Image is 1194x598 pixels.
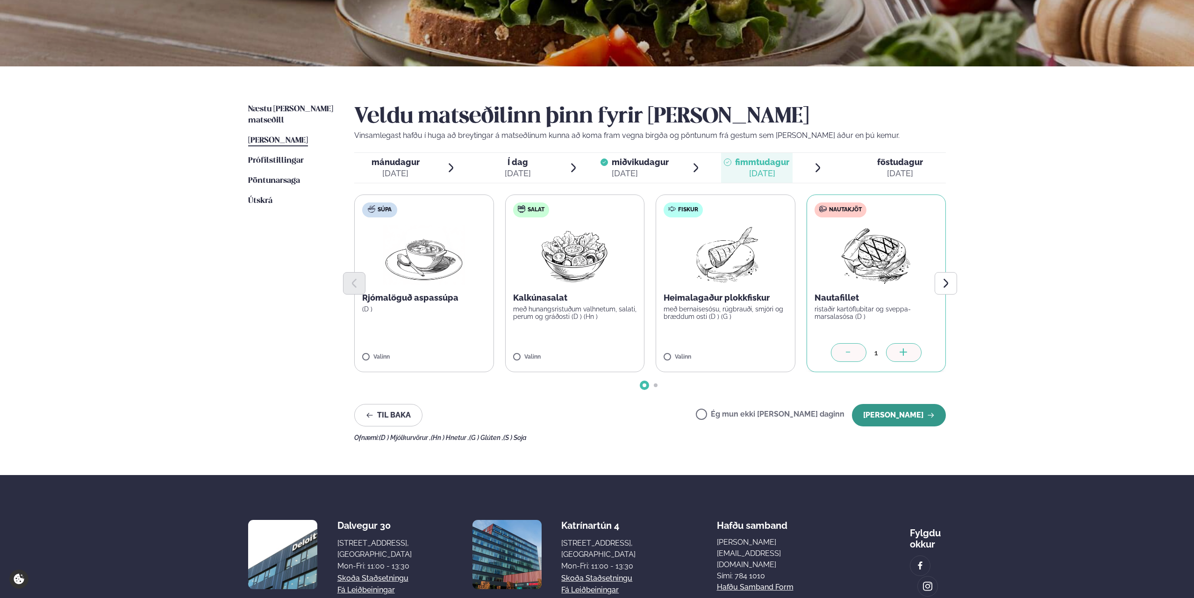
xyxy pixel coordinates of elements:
[379,434,431,441] span: (D ) Mjólkurvörur ,
[368,205,375,213] img: soup.svg
[877,168,923,179] div: [DATE]
[337,520,412,531] div: Dalvegur 30
[918,576,937,596] a: image alt
[354,130,946,141] p: Vinsamlegast hafðu í huga að breytingar á matseðlinum kunna að koma fram vegna birgða og pöntunum...
[337,561,412,572] div: Mon-Fri: 11:00 - 13:30
[877,157,923,167] span: föstudagur
[248,137,308,144] span: [PERSON_NAME]
[505,157,531,168] span: Í dag
[717,512,787,531] span: Hafðu samband
[362,305,486,313] p: (D )
[533,225,616,285] img: Salad.png
[717,537,829,570] a: [PERSON_NAME][EMAIL_ADDRESS][DOMAIN_NAME]
[337,584,395,596] a: Fá leiðbeiningar
[248,105,333,124] span: Næstu [PERSON_NAME] matseðill
[248,175,300,187] a: Pöntunarsaga
[362,292,486,303] p: Rjómalöguð aspassúpa
[513,305,637,320] p: með hunangsristuðum valhnetum, salati, perum og gráðosti (D ) (Hn )
[248,177,300,185] span: Pöntunarsaga
[472,520,542,589] img: image alt
[815,305,938,320] p: ristaðir kartöflubitar og sveppa- marsalasósa (D )
[922,581,933,592] img: image alt
[248,157,304,165] span: Prófílstillingar
[431,434,469,441] span: (Hn ) Hnetur ,
[612,168,669,179] div: [DATE]
[518,205,525,213] img: salad.svg
[866,347,886,358] div: 1
[654,383,658,387] span: Go to slide 2
[735,168,789,179] div: [DATE]
[915,561,925,571] img: image alt
[561,538,636,560] div: [STREET_ADDRESS], [GEOGRAPHIC_DATA]
[910,520,946,550] div: Fylgdu okkur
[505,168,531,179] div: [DATE]
[248,195,272,207] a: Útskrá
[561,584,619,596] a: Fá leiðbeiningar
[248,520,317,589] img: image alt
[354,434,946,441] div: Ofnæmi:
[835,225,917,285] img: Beef-Meat.png
[735,157,789,167] span: fimmtudagur
[910,556,930,576] a: image alt
[248,104,336,126] a: Næstu [PERSON_NAME] matseðill
[612,157,669,167] span: miðvikudagur
[337,538,412,560] div: [STREET_ADDRESS], [GEOGRAPHIC_DATA]
[829,206,862,214] span: Nautakjöt
[337,573,408,584] a: Skoða staðsetningu
[248,197,272,205] span: Útskrá
[9,569,29,589] a: Cookie settings
[378,206,392,214] span: Súpa
[561,561,636,572] div: Mon-Fri: 11:00 - 13:30
[678,206,698,214] span: Fiskur
[372,168,420,179] div: [DATE]
[354,404,422,426] button: Til baka
[343,272,365,295] button: Previous slide
[372,157,420,167] span: mánudagur
[717,582,794,593] a: Hafðu samband form
[561,520,636,531] div: Katrínartún 4
[503,434,527,441] span: (S ) Soja
[935,272,957,295] button: Next slide
[717,570,829,582] p: Sími: 784 1010
[354,104,946,130] h2: Veldu matseðilinn þinn fyrir [PERSON_NAME]
[819,205,827,213] img: beef.svg
[528,206,544,214] span: Salat
[664,305,787,320] p: með bernaisesósu, rúgbrauði, smjöri og bræddum osti (D ) (G )
[513,292,637,303] p: Kalkúnasalat
[248,135,308,146] a: [PERSON_NAME]
[643,383,646,387] span: Go to slide 1
[561,573,632,584] a: Skoða staðsetningu
[664,292,787,303] p: Heimalagaður plokkfiskur
[469,434,503,441] span: (G ) Glúten ,
[383,225,465,285] img: Soup.png
[668,205,676,213] img: fish.svg
[815,292,938,303] p: Nautafillet
[248,155,304,166] a: Prófílstillingar
[852,404,946,426] button: [PERSON_NAME]
[684,225,767,285] img: Fish.png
